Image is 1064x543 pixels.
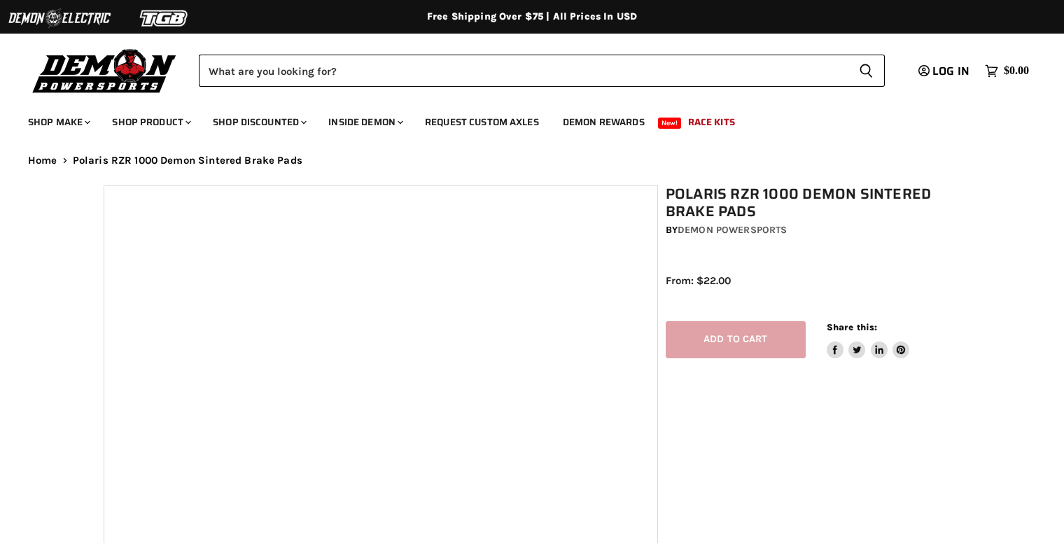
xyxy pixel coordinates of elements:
h1: Polaris RZR 1000 Demon Sintered Brake Pads [666,185,968,220]
a: Shop Make [17,108,99,136]
form: Product [199,55,885,87]
ul: Main menu [17,102,1025,136]
span: From: $22.00 [666,274,731,287]
a: Inside Demon [318,108,412,136]
a: Request Custom Axles [414,108,549,136]
a: Demon Powersports [678,224,787,236]
a: Demon Rewards [552,108,655,136]
a: Log in [912,65,978,78]
span: $0.00 [1004,64,1029,78]
aside: Share this: [827,321,910,358]
img: Demon Powersports [28,45,181,95]
span: Polaris RZR 1000 Demon Sintered Brake Pads [73,155,302,167]
div: by [666,223,968,238]
span: Share this: [827,322,877,332]
span: New! [658,118,682,129]
img: TGB Logo 2 [112,5,217,31]
a: Home [28,155,57,167]
span: Log in [932,62,969,80]
a: Race Kits [678,108,745,136]
button: Search [848,55,885,87]
a: $0.00 [978,61,1036,81]
a: Shop Product [101,108,199,136]
input: Search [199,55,848,87]
img: Demon Electric Logo 2 [7,5,112,31]
a: Shop Discounted [202,108,315,136]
